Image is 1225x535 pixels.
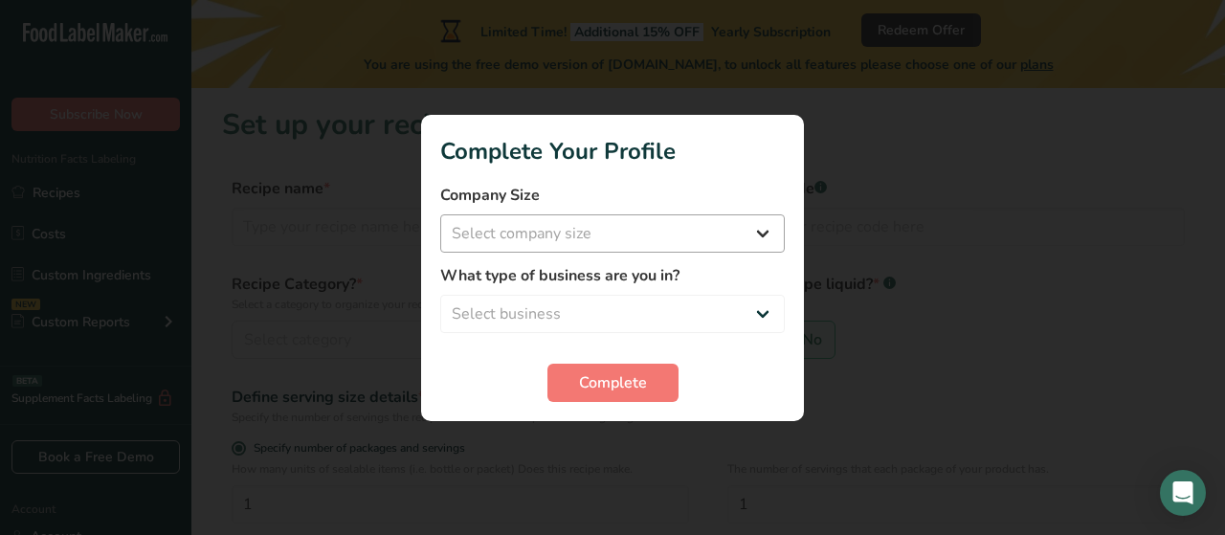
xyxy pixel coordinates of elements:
[1160,470,1206,516] div: Open Intercom Messenger
[547,364,679,402] button: Complete
[440,264,785,287] label: What type of business are you in?
[579,371,647,394] span: Complete
[440,134,785,168] h1: Complete Your Profile
[440,184,785,207] label: Company Size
